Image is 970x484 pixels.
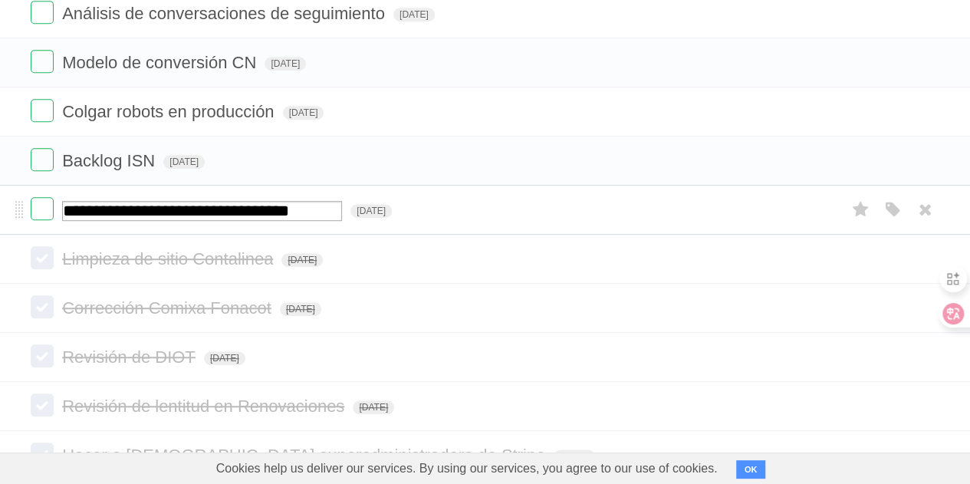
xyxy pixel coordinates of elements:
[163,155,205,169] span: [DATE]
[281,253,323,267] span: [DATE]
[31,295,54,318] label: Done
[265,57,306,71] span: [DATE]
[62,446,549,465] span: Hacer a [DEMOGRAPHIC_DATA] superadministradora de Stripe
[62,397,348,416] span: Revisión de lentitud en Renovaciones
[31,148,54,171] label: Done
[62,151,159,170] span: Backlog ISN
[31,344,54,367] label: Done
[62,102,278,121] span: Colgar robots en producción
[736,460,766,479] button: OK
[846,197,875,222] label: Star task
[283,106,324,120] span: [DATE]
[62,4,389,23] span: Análisis de conversaciones de seguimiento
[280,302,321,316] span: [DATE]
[350,204,392,218] span: [DATE]
[31,443,54,466] label: Done
[31,50,54,73] label: Done
[62,347,199,367] span: Revisión de DIOT
[62,249,277,268] span: Limpieza de sitio Contalinea
[31,99,54,122] label: Done
[62,53,260,72] span: Modelo de conversión CN
[393,8,435,21] span: [DATE]
[201,453,733,484] span: Cookies help us deliver our services. By using our services, you agree to our use of cookies.
[31,393,54,417] label: Done
[31,1,54,24] label: Done
[353,400,394,414] span: [DATE]
[62,298,275,318] span: Corrección Comixa Fonacot
[204,351,245,365] span: [DATE]
[554,449,595,463] span: [DATE]
[31,197,54,220] label: Done
[31,246,54,269] label: Done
